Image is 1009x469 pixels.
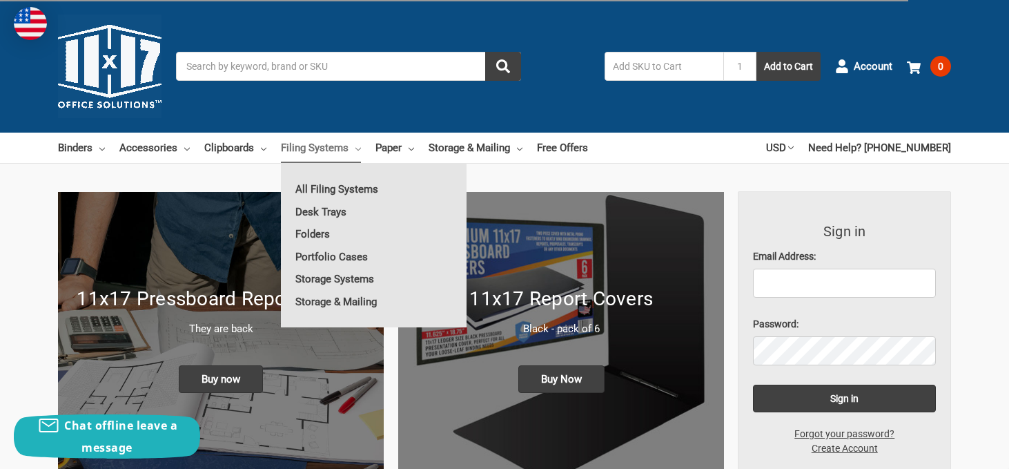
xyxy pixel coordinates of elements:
span: 0 [930,56,951,77]
button: Add to Cart [756,52,821,81]
a: Storage Systems [281,268,467,290]
a: 0 [907,48,951,84]
p: Black - pack of 6 [413,321,709,337]
img: 11x17.com [58,15,161,118]
a: All Filing Systems [281,178,467,200]
span: Account [854,59,892,75]
input: Sign in [753,385,936,412]
a: Accessories [119,133,190,163]
a: Paper [375,133,414,163]
span: Buy Now [518,365,605,393]
a: Free Offers [537,133,588,163]
input: Add SKU to Cart [605,52,723,81]
a: Clipboards [204,133,266,163]
h1: 11x17 Report Covers [413,285,709,314]
label: Email Address: [753,249,936,264]
a: Folders [281,223,467,245]
a: Forgot your password? [787,427,902,441]
a: Storage & Mailing [429,133,522,163]
a: Desk Trays [281,201,467,223]
a: USD [766,133,794,163]
span: Buy now [179,365,263,393]
h1: 11x17 Pressboard Report Covers [72,285,369,314]
label: Password: [753,317,936,332]
a: Need Help? [PHONE_NUMBER] [808,133,951,163]
a: Portfolio Cases [281,246,467,268]
a: Binders [58,133,105,163]
a: Account [835,48,892,84]
button: Chat offline leave a message [14,414,200,459]
a: Storage & Mailing [281,291,467,313]
img: duty and tax information for United States [14,7,47,40]
h3: Sign in [753,221,936,242]
a: Create Account [804,441,885,456]
span: Chat offline leave a message [64,418,177,455]
p: They are back [72,321,369,337]
input: Search by keyword, brand or SKU [176,52,521,81]
a: Filing Systems [281,133,361,163]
